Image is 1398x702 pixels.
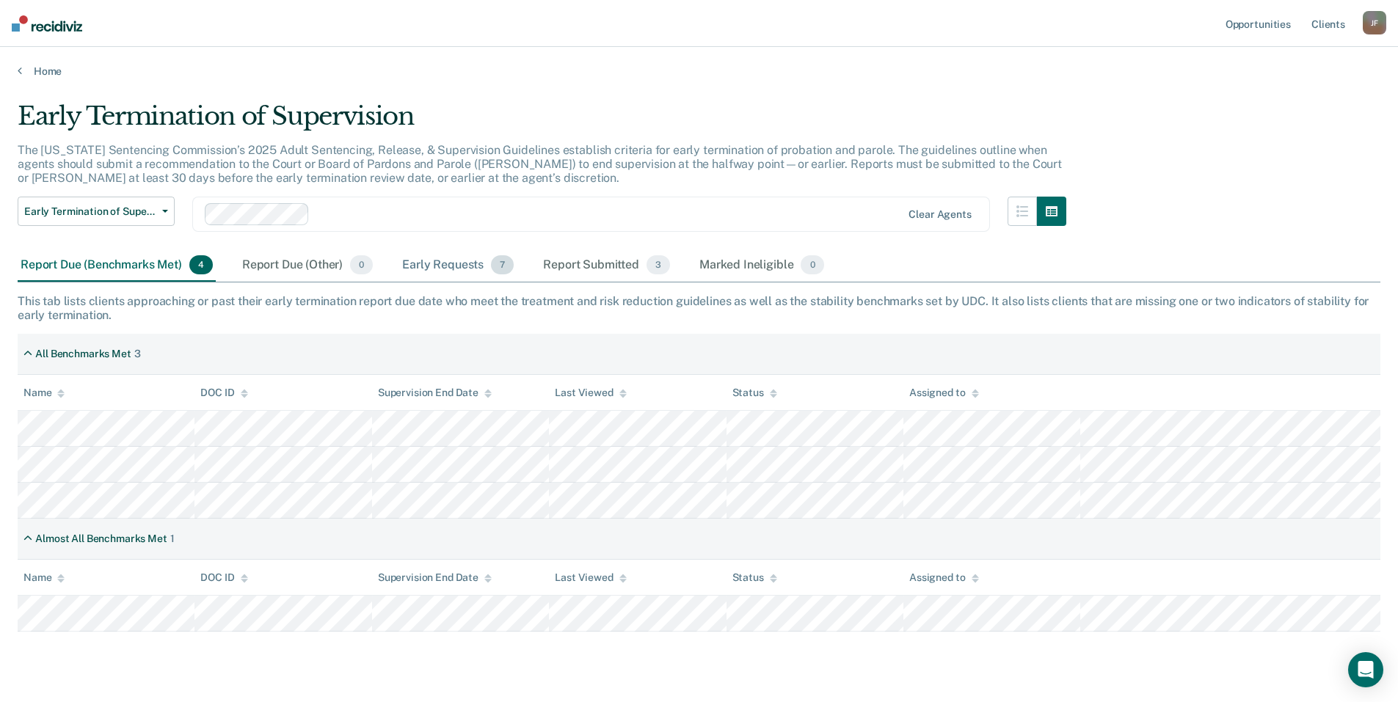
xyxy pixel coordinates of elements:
[24,205,156,218] span: Early Termination of Supervision
[1363,11,1386,34] div: J F
[18,143,1062,185] p: The [US_STATE] Sentencing Commission’s 2025 Adult Sentencing, Release, & Supervision Guidelines e...
[909,571,978,584] div: Assigned to
[18,249,216,282] div: Report Due (Benchmarks Met)4
[491,255,514,274] span: 7
[555,387,626,399] div: Last Viewed
[18,342,147,366] div: All Benchmarks Met3
[18,527,181,551] div: Almost All Benchmarks Met1
[732,387,777,399] div: Status
[18,101,1066,143] div: Early Termination of Supervision
[909,208,971,221] div: Clear agents
[18,294,1380,322] div: This tab lists clients approaching or past their early termination report due date who meet the t...
[1363,11,1386,34] button: JF
[18,65,1380,78] a: Home
[378,571,492,584] div: Supervision End Date
[555,571,626,584] div: Last Viewed
[18,197,175,226] button: Early Termination of Supervision
[200,387,247,399] div: DOC ID
[35,533,167,545] div: Almost All Benchmarks Met
[1348,652,1383,687] div: Open Intercom Messenger
[801,255,823,274] span: 0
[909,387,978,399] div: Assigned to
[23,387,65,399] div: Name
[732,571,777,584] div: Status
[239,249,376,282] div: Report Due (Other)0
[23,571,65,584] div: Name
[170,533,175,545] div: 1
[378,387,492,399] div: Supervision End Date
[35,348,131,360] div: All Benchmarks Met
[696,249,827,282] div: Marked Ineligible0
[12,15,82,32] img: Recidiviz
[647,255,670,274] span: 3
[399,249,517,282] div: Early Requests7
[189,255,213,274] span: 4
[134,348,141,360] div: 3
[200,571,247,584] div: DOC ID
[350,255,373,274] span: 0
[540,249,673,282] div: Report Submitted3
